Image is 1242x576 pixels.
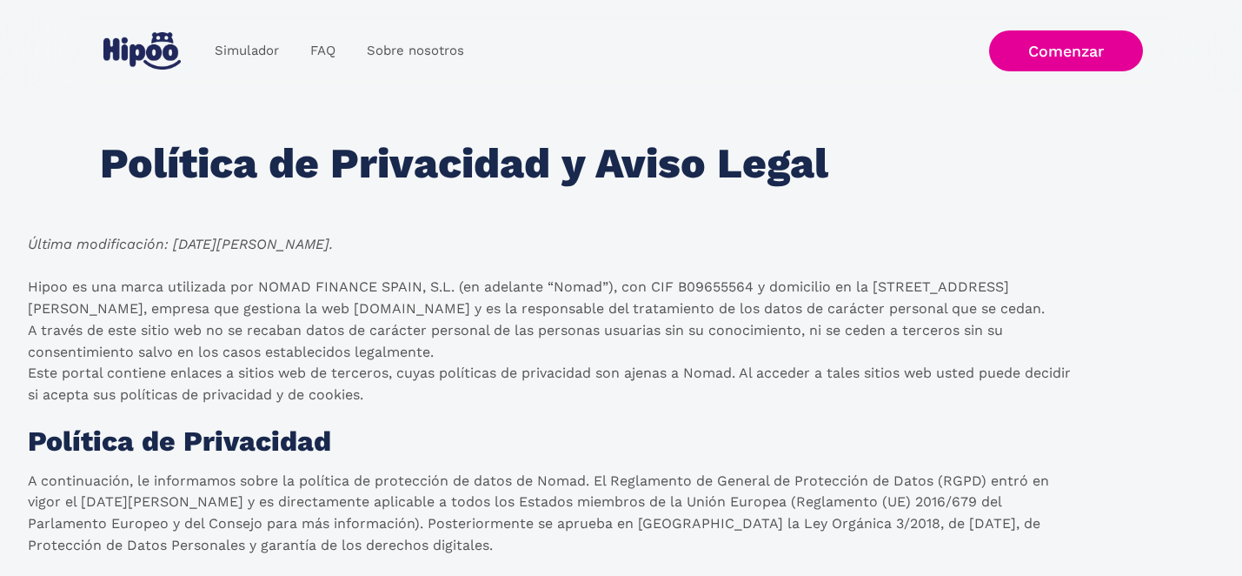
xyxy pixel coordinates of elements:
[295,34,351,68] a: FAQ
[28,277,1071,406] p: Hipoo es una marca utilizada por NOMAD FINANCE SPAIN, S.L. (en adelante “Nomad”), con CIF B096555...
[28,427,331,457] h1: Política de Privacidad
[100,141,828,187] h1: Política de Privacidad y Aviso Legal
[28,471,1071,557] p: A continuación, le informamos sobre la política de protección de datos de Nomad. El Reglamento de...
[351,34,480,68] a: Sobre nosotros
[199,34,295,68] a: Simulador
[28,236,333,252] em: Última modificación: [DATE][PERSON_NAME].
[989,30,1143,71] a: Comenzar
